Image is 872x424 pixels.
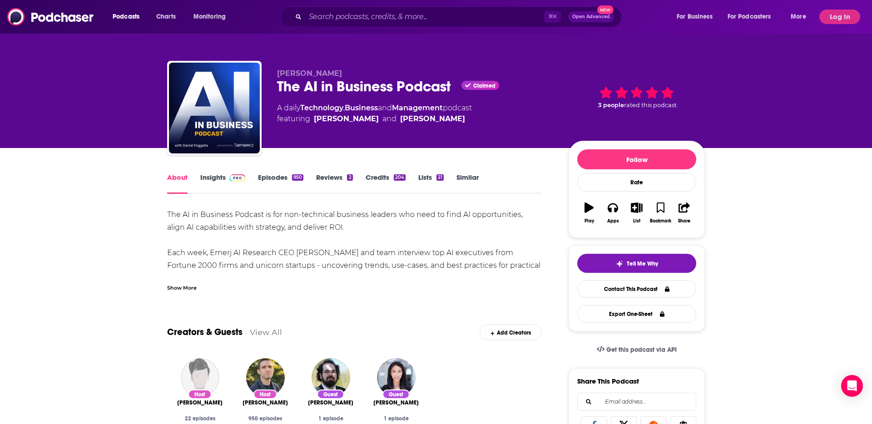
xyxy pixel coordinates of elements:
a: Connie Chan [373,399,419,406]
span: Get this podcast via API [606,346,677,354]
a: Get this podcast via API [590,339,684,361]
button: Play [577,197,601,229]
span: rated this podcast [624,102,677,108]
div: Add Creators [480,324,542,340]
div: The AI in Business Podcast is for non-technical business leaders who need to find AI opportunitie... [167,208,542,323]
span: [PERSON_NAME] [373,399,419,406]
a: Credits204 [366,173,406,194]
div: Host [253,389,277,399]
button: open menu [722,10,784,24]
a: Matthew DeMello [400,113,465,124]
a: View All [250,327,282,337]
div: 950 [292,174,303,181]
span: Open Advanced [572,15,610,19]
a: Eliezer Yudkowsky [308,399,353,406]
a: Management [392,104,443,112]
span: 3 people [598,102,624,108]
button: Export One-Sheet [577,305,696,323]
div: A daily podcast [277,103,472,124]
div: Bookmark [650,218,671,224]
img: Connie Chan [377,358,416,397]
div: Guest [317,389,344,399]
a: Dan Faggella [243,399,288,406]
a: Reviews2 [316,173,352,194]
div: Share [678,218,690,224]
a: Episodes950 [258,173,303,194]
a: Business [345,104,378,112]
button: List [625,197,649,229]
a: Similar [456,173,479,194]
span: More [791,10,806,23]
div: Guest [382,389,410,399]
a: About [167,173,188,194]
div: 22 episodes [174,415,225,422]
a: Dan Faggella [314,113,379,124]
img: The AI in Business Podcast [169,63,260,153]
button: tell me why sparkleTell Me Why [577,254,696,273]
button: Bookmark [649,197,672,229]
button: Share [673,197,696,229]
div: Apps [607,218,619,224]
button: Log In [819,10,860,24]
img: Dan Faggella [246,358,285,397]
span: [PERSON_NAME] [277,69,342,78]
div: 2 [347,174,352,181]
span: Charts [156,10,176,23]
span: [PERSON_NAME] [243,399,288,406]
img: Podchaser Pro [229,174,245,182]
img: Eliezer Yudkowsky [312,358,350,397]
a: InsightsPodchaser Pro [200,173,245,194]
a: Contact This Podcast [577,280,696,298]
div: Open Intercom Messenger [841,375,863,397]
button: open menu [670,10,724,24]
button: open menu [187,10,238,24]
a: Matthew DeMello [177,399,223,406]
a: Lists21 [418,173,444,194]
span: [PERSON_NAME] [308,399,353,406]
span: Claimed [473,84,495,88]
div: Search podcasts, credits, & more... [289,6,630,27]
span: , [343,104,345,112]
span: and [382,113,396,124]
span: featuring [277,113,472,124]
button: open menu [784,10,817,24]
input: Email address... [585,393,689,410]
button: Follow [577,149,696,169]
img: Matthew DeMello [181,358,219,397]
div: 1 episode [371,415,421,422]
div: 21 [436,174,444,181]
span: For Business [677,10,713,23]
div: Host [188,389,212,399]
div: 3 peoplerated this podcast [569,69,705,125]
a: Creators & Guests [167,326,243,338]
img: Podchaser - Follow, Share and Rate Podcasts [7,8,94,25]
span: and [378,104,392,112]
span: Podcasts [113,10,139,23]
div: 1 episode [305,415,356,422]
span: For Podcasters [728,10,771,23]
h3: Share This Podcast [577,377,639,385]
div: Rate [577,173,696,192]
button: Open AdvancedNew [568,11,614,22]
div: 950 episodes [240,415,291,422]
img: tell me why sparkle [616,260,623,267]
span: Tell Me Why [627,260,658,267]
span: Monitoring [193,10,226,23]
div: Play [585,218,594,224]
input: Search podcasts, credits, & more... [305,10,544,24]
span: New [597,5,614,14]
a: Technology [300,104,343,112]
button: Apps [601,197,624,229]
div: Search followers [577,393,696,411]
button: open menu [106,10,151,24]
span: ⌘ K [544,11,561,23]
span: [PERSON_NAME] [177,399,223,406]
div: 204 [394,174,406,181]
div: List [633,218,640,224]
